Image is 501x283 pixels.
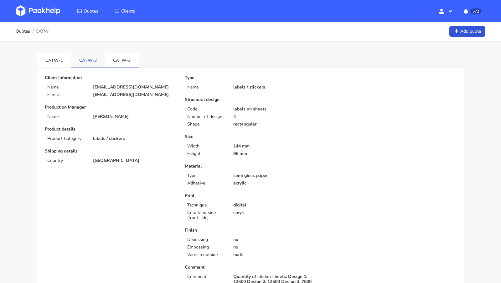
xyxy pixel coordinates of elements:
p: Finish [185,228,316,233]
p: digital [233,203,316,208]
p: Varnish outside [187,252,225,257]
p: [GEOGRAPHIC_DATA] [93,158,176,163]
p: Technique [187,203,225,208]
img: Dashboard [16,5,60,17]
p: no [233,237,316,242]
p: Comment [185,265,316,270]
span: 572 [470,8,481,14]
p: Height [187,151,225,156]
p: Number of designs [187,114,225,119]
p: [EMAIL_ADDRESS][DOMAIN_NAME] [93,85,176,90]
p: 96 mm [233,151,316,156]
span: Quotes [84,8,98,14]
p: labels / stickers [233,85,316,90]
p: matt [233,252,316,257]
span: CATW [36,29,49,34]
p: Type [185,75,316,80]
span: Clients [121,8,135,14]
a: Quotes [16,29,30,34]
p: Structural design [185,97,316,102]
p: acrylic [233,181,316,186]
p: Name [47,85,85,90]
p: Debossing [187,237,225,242]
p: Comment [187,274,225,279]
a: Add quote [449,26,485,37]
p: Product details [45,127,176,132]
p: Material [185,164,316,169]
p: Width [187,144,225,149]
p: [PERSON_NAME] [93,114,176,119]
p: cmyk [233,210,316,215]
p: Shape [187,122,225,127]
p: Production Manager [45,105,176,110]
a: CATW-1 [37,53,71,67]
p: 144 mm [233,144,316,149]
p: Country [47,158,85,163]
p: rectangular [233,122,316,127]
p: Product Category [47,136,85,141]
p: semi gloss paper [233,173,316,178]
p: Name [47,114,85,119]
p: no [233,245,316,250]
a: CATW-2 [71,53,105,67]
p: Embossing [187,245,225,250]
p: Adhesive [187,181,225,186]
p: Print [185,193,316,198]
p: Size [185,134,316,139]
a: Clients [107,5,142,17]
p: 4 [233,114,316,119]
p: Name [187,85,225,90]
button: 572 [459,5,485,17]
a: CATW-3 [105,53,139,67]
p: [EMAIL_ADDRESS][DOMAIN_NAME] [93,92,176,97]
nav: breadcrumb [16,25,49,38]
p: Type [187,173,225,178]
p: labels / stickers [93,136,176,141]
p: Shipping details [45,149,176,154]
p: Colors outside (front side) [187,210,225,220]
p: Code [187,107,225,112]
p: labels on sheets [233,107,316,112]
p: E-mail [47,92,85,97]
p: Client Information [45,75,176,80]
a: Quotes [70,5,106,17]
